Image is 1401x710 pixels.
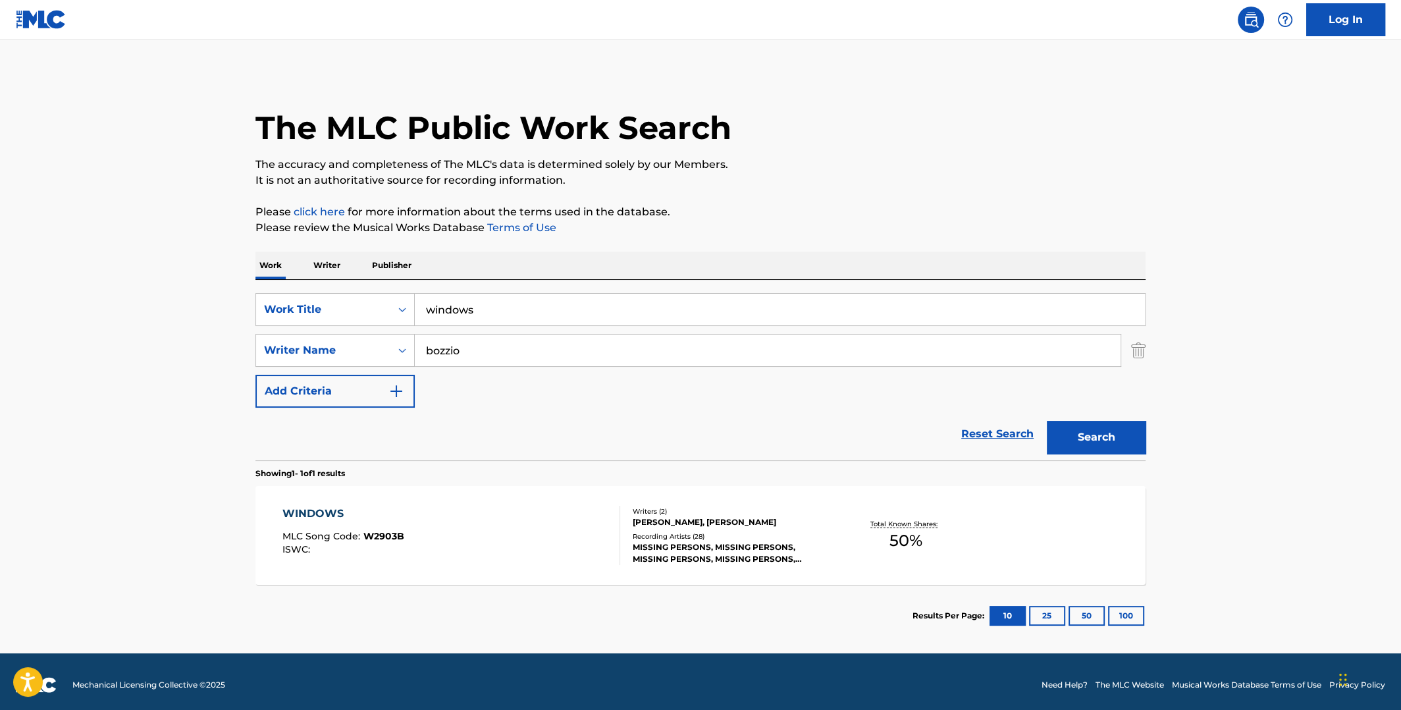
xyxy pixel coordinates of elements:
[388,383,404,399] img: 9d2ae6d4665cec9f34b9.svg
[1306,3,1385,36] a: Log In
[870,519,941,529] p: Total Known Shares:
[255,157,1146,173] p: The accuracy and completeness of The MLC's data is determined solely by our Members.
[1047,421,1146,454] button: Search
[255,204,1146,220] p: Please for more information about the terms used in the database.
[1329,679,1385,691] a: Privacy Policy
[1243,12,1259,28] img: search
[1069,606,1105,626] button: 50
[255,252,286,279] p: Work
[363,530,404,542] span: W2903B
[889,529,922,553] span: 50 %
[294,205,345,218] a: click here
[264,302,383,317] div: Work Title
[990,606,1026,626] button: 10
[282,506,404,522] div: WINDOWS
[255,375,415,408] button: Add Criteria
[255,173,1146,188] p: It is not an authoritative source for recording information.
[255,486,1146,585] a: WINDOWSMLC Song Code:W2903BISWC:Writers (2)[PERSON_NAME], [PERSON_NAME]Recording Artists (28)MISS...
[255,220,1146,236] p: Please review the Musical Works Database
[1029,606,1065,626] button: 25
[368,252,415,279] p: Publisher
[633,516,832,528] div: [PERSON_NAME], [PERSON_NAME]
[1272,7,1298,33] div: Help
[1339,660,1347,699] div: Drag
[255,293,1146,460] form: Search Form
[1131,334,1146,367] img: Delete Criterion
[633,541,832,565] div: MISSING PERSONS, MISSING PERSONS, MISSING PERSONS, MISSING PERSONS, MISSING PERSONS
[1277,12,1293,28] img: help
[1096,679,1164,691] a: The MLC Website
[16,10,66,29] img: MLC Logo
[955,420,1040,449] a: Reset Search
[72,679,225,691] span: Mechanical Licensing Collective © 2025
[282,530,363,542] span: MLC Song Code :
[1335,647,1401,710] iframe: Chat Widget
[1172,679,1321,691] a: Musical Works Database Terms of Use
[912,610,988,622] p: Results Per Page:
[1108,606,1144,626] button: 100
[485,221,556,234] a: Terms of Use
[1042,679,1088,691] a: Need Help?
[264,342,383,358] div: Writer Name
[255,108,731,148] h1: The MLC Public Work Search
[309,252,344,279] p: Writer
[633,532,832,541] div: Recording Artists ( 28 )
[255,468,345,479] p: Showing 1 - 1 of 1 results
[282,543,313,555] span: ISWC :
[633,506,832,516] div: Writers ( 2 )
[1238,7,1264,33] a: Public Search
